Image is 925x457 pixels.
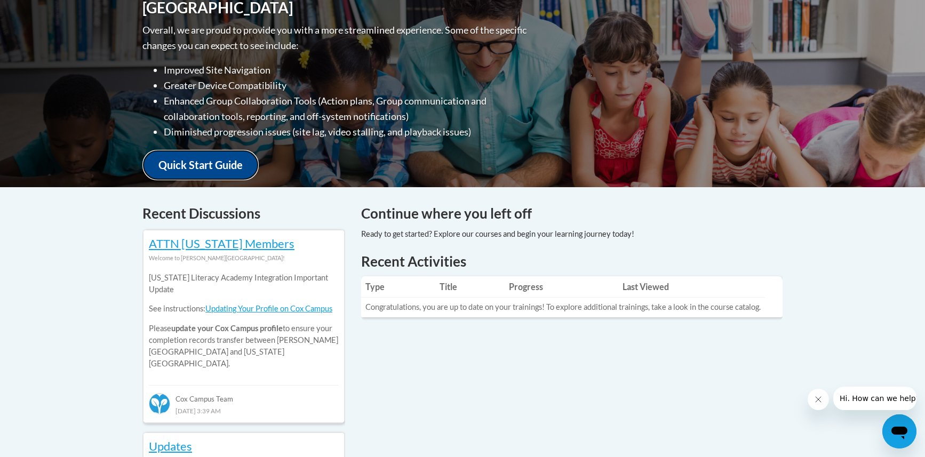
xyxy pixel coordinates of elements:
[149,385,339,404] div: Cox Campus Team
[149,236,294,251] a: ATTN [US_STATE] Members
[808,389,829,410] iframe: Close message
[149,252,339,264] div: Welcome to [PERSON_NAME][GEOGRAPHIC_DATA]!
[361,203,783,224] h4: Continue where you left off
[149,303,339,315] p: See instructions:
[833,387,916,410] iframe: Message from company
[149,272,339,295] p: [US_STATE] Literacy Academy Integration Important Update
[164,93,529,124] li: Enhanced Group Collaboration Tools (Action plans, Group communication and collaboration tools, re...
[361,298,765,317] td: Congratulations, you are up to date on your trainings! To explore additional trainings, take a lo...
[149,264,339,378] div: Please to ensure your completion records transfer between [PERSON_NAME][GEOGRAPHIC_DATA] and [US_...
[882,414,916,448] iframe: Button to launch messaging window
[435,276,505,298] th: Title
[164,78,529,93] li: Greater Device Compatibility
[618,276,765,298] th: Last Viewed
[171,324,283,333] b: update your Cox Campus profile
[505,276,618,298] th: Progress
[6,7,86,16] span: Hi. How can we help?
[142,203,345,224] h4: Recent Discussions
[205,304,332,313] a: Updating Your Profile on Cox Campus
[361,276,435,298] th: Type
[149,405,339,416] div: [DATE] 3:39 AM
[149,439,192,453] a: Updates
[361,252,783,271] h1: Recent Activities
[142,22,529,53] p: Overall, we are proud to provide you with a more streamlined experience. Some of the specific cha...
[164,124,529,140] li: Diminished progression issues (site lag, video stalling, and playback issues)
[164,62,529,78] li: Improved Site Navigation
[142,150,259,180] a: Quick Start Guide
[149,393,170,414] img: Cox Campus Team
